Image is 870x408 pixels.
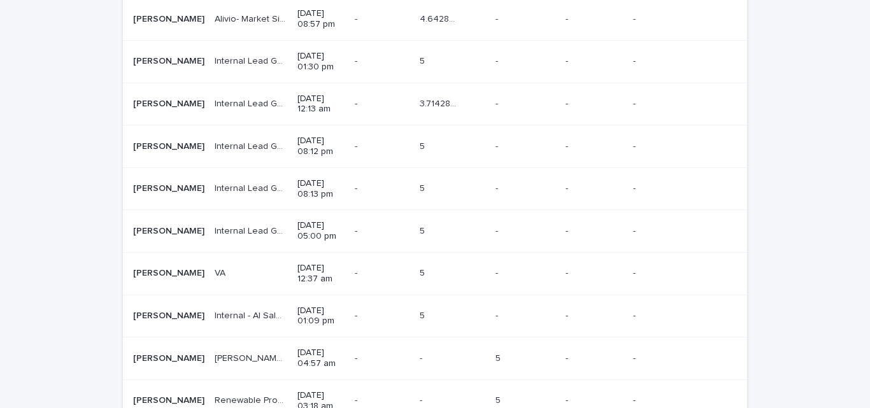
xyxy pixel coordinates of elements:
p: - [566,351,571,364]
p: - [633,11,638,25]
p: - [355,351,360,364]
p: [DATE] 01:09 pm [297,306,345,327]
p: Misha Nadeem [133,139,207,152]
p: Renewable Properties - Advanced Clean Transportation Conference [215,393,290,406]
p: VA [215,265,228,279]
p: 3.7142857142857144 [420,96,462,109]
p: 5 [420,223,427,237]
p: [DATE] 04:57 am [297,348,345,369]
p: 5 [420,265,427,279]
p: - [496,181,501,194]
p: - [633,351,638,364]
p: - [496,223,501,237]
p: - [496,96,501,109]
p: - [566,393,571,406]
p: [DATE] 08:13 pm [297,178,345,200]
p: - [566,11,571,25]
p: [DATE] 12:37 am [297,263,345,285]
tr: [PERSON_NAME][PERSON_NAME] [PERSON_NAME] - [PERSON_NAME] Self Serve[PERSON_NAME] - [PERSON_NAME] ... [123,337,747,380]
p: - [566,96,571,109]
p: - [633,223,638,237]
p: [DATE] 05:00 pm [297,220,345,242]
p: 5 [420,139,427,152]
p: - [633,393,638,406]
p: Internal Lead Gen [215,139,290,152]
p: - [355,265,360,279]
p: Internal Lead Gen [215,223,290,237]
p: Misha Nadeem [133,223,207,237]
p: Internal Lead Gen [215,96,290,109]
p: Misha Nadeem [133,53,207,67]
p: Misha Nadeem [133,308,207,321]
p: 5 [496,393,503,406]
p: Odetta - Slack Self Serve [215,351,290,364]
p: Misha Nadeem [133,181,207,194]
p: - [633,265,638,279]
p: Internal Lead Gen [215,181,290,194]
p: - [566,308,571,321]
p: Misha Nadeem [133,393,207,406]
p: - [355,96,360,109]
p: Internal - AI Sales 2.0 [215,308,290,321]
p: - [496,308,501,321]
p: 5 [420,53,427,67]
p: - [420,393,425,406]
p: [DATE] 08:57 pm [297,8,345,30]
p: [DATE] 01:30 pm [297,51,345,73]
tr: [PERSON_NAME][PERSON_NAME] Internal Lead GenInternal Lead Gen [DATE] 12:13 am-- 3.714285714285714... [123,83,747,125]
p: [DATE] 08:12 pm [297,136,345,157]
p: - [566,181,571,194]
tr: [PERSON_NAME][PERSON_NAME] Internal Lead GenInternal Lead Gen [DATE] 08:13 pm-- 55 -- -- -- [123,167,747,210]
p: - [355,223,360,237]
p: - [496,265,501,279]
p: - [633,139,638,152]
p: 5 [420,308,427,321]
p: Misha Nadeem [133,351,207,364]
p: - [566,223,571,237]
p: - [496,11,501,25]
p: - [355,53,360,67]
tr: [PERSON_NAME][PERSON_NAME] Internal - AI Sales 2.0Internal - AI Sales 2.0 [DATE] 01:09 pm-- 55 --... [123,295,747,337]
p: - [633,53,638,67]
p: - [566,265,571,279]
p: - [633,181,638,194]
tr: [PERSON_NAME][PERSON_NAME] Internal Lead GenInternal Lead Gen [DATE] 08:12 pm-- 55 -- -- -- [123,125,747,168]
tr: [PERSON_NAME][PERSON_NAME] Internal Lead GenInternal Lead Gen [DATE] 01:30 pm-- 55 -- -- -- [123,40,747,83]
p: Internal Lead Gen [215,53,290,67]
p: - [355,181,360,194]
p: - [355,393,360,406]
tr: [PERSON_NAME][PERSON_NAME] VAVA [DATE] 12:37 am-- 55 -- -- -- [123,252,747,295]
p: Misha Nadeem [133,96,207,109]
p: - [355,11,360,25]
p: - [633,308,638,321]
p: 4.642857142857143 [420,11,462,25]
p: - [496,53,501,67]
p: - [420,351,425,364]
p: - [355,139,360,152]
p: Alivio- Market Sizes Estimation [215,11,290,25]
p: - [355,308,360,321]
p: [DATE] 12:13 am [297,94,345,115]
p: Misha Nadeem [133,11,207,25]
p: 5 [496,351,503,364]
p: 5 [420,181,427,194]
p: - [496,139,501,152]
p: - [566,53,571,67]
tr: [PERSON_NAME][PERSON_NAME] Internal Lead GenInternal Lead Gen [DATE] 05:00 pm-- 55 -- -- -- [123,210,747,253]
p: Misha Nadeem [133,265,207,279]
p: - [566,139,571,152]
p: - [633,96,638,109]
